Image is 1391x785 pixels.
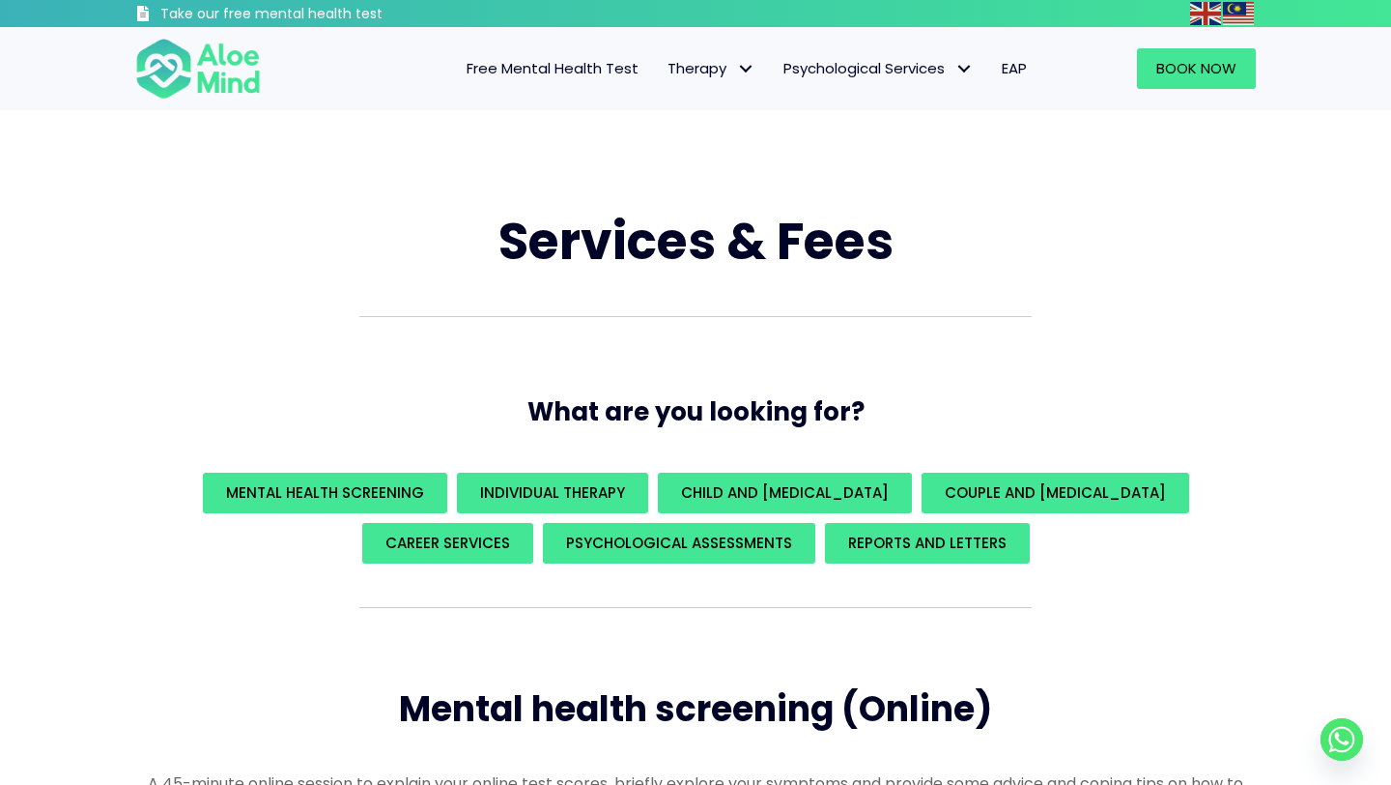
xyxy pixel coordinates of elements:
[467,58,639,78] span: Free Mental Health Test
[731,55,759,83] span: Therapy: submenu
[135,468,1256,568] div: What are you looking for?
[658,473,912,513] a: Child and [MEDICAL_DATA]
[135,37,261,101] img: Aloe mind Logo
[987,48,1041,89] a: EAP
[385,533,510,553] span: Career Services
[452,48,653,89] a: Free Mental Health Test
[667,58,754,78] span: Therapy
[1190,2,1223,24] a: English
[498,206,894,276] span: Services & Fees
[527,394,865,429] span: What are you looking for?
[1223,2,1254,25] img: ms
[681,482,889,503] span: Child and [MEDICAL_DATA]
[825,523,1030,564] a: REPORTS AND LETTERS
[203,473,447,513] a: Mental Health Screening
[362,523,533,564] a: Career Services
[945,482,1166,503] span: Couple and [MEDICAL_DATA]
[950,55,978,83] span: Psychological Services: submenu
[783,58,973,78] span: Psychological Services
[1190,2,1221,25] img: en
[566,533,792,553] span: Psychological assessments
[543,523,815,564] a: Psychological assessments
[922,473,1189,513] a: Couple and [MEDICAL_DATA]
[1156,58,1236,78] span: Book Now
[653,48,769,89] a: TherapyTherapy: submenu
[135,5,486,27] a: Take our free mental health test
[848,533,1007,553] span: REPORTS AND LETTERS
[769,48,987,89] a: Psychological ServicesPsychological Services: submenu
[457,473,648,513] a: Individual Therapy
[1137,48,1256,89] a: Book Now
[480,482,625,503] span: Individual Therapy
[226,482,424,503] span: Mental Health Screening
[399,684,992,734] span: Mental health screening (Online)
[1223,2,1256,24] a: Malay
[286,48,1041,89] nav: Menu
[1320,718,1363,761] a: Whatsapp
[1002,58,1027,78] span: EAP
[160,5,486,24] h3: Take our free mental health test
